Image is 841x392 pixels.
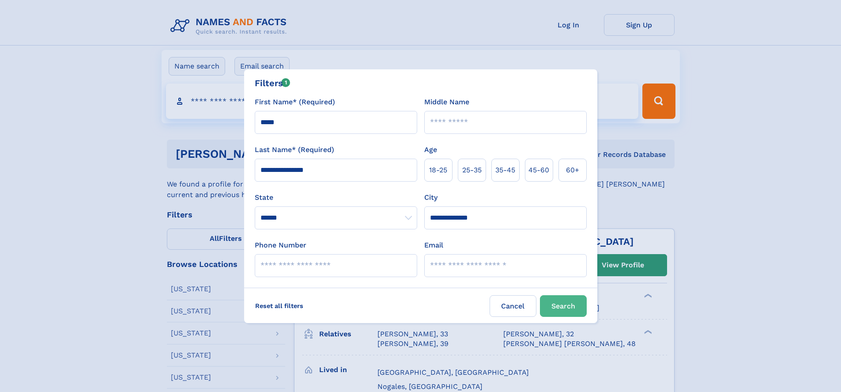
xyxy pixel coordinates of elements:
[424,145,437,155] label: Age
[429,165,447,175] span: 18‑25
[424,240,443,251] label: Email
[255,97,335,107] label: First Name* (Required)
[566,165,579,175] span: 60+
[255,192,417,203] label: State
[255,145,334,155] label: Last Name* (Required)
[495,165,515,175] span: 35‑45
[424,192,437,203] label: City
[462,165,482,175] span: 25‑35
[249,295,309,316] label: Reset all filters
[424,97,469,107] label: Middle Name
[255,240,306,251] label: Phone Number
[540,295,587,317] button: Search
[255,76,290,90] div: Filters
[528,165,549,175] span: 45‑60
[490,295,536,317] label: Cancel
